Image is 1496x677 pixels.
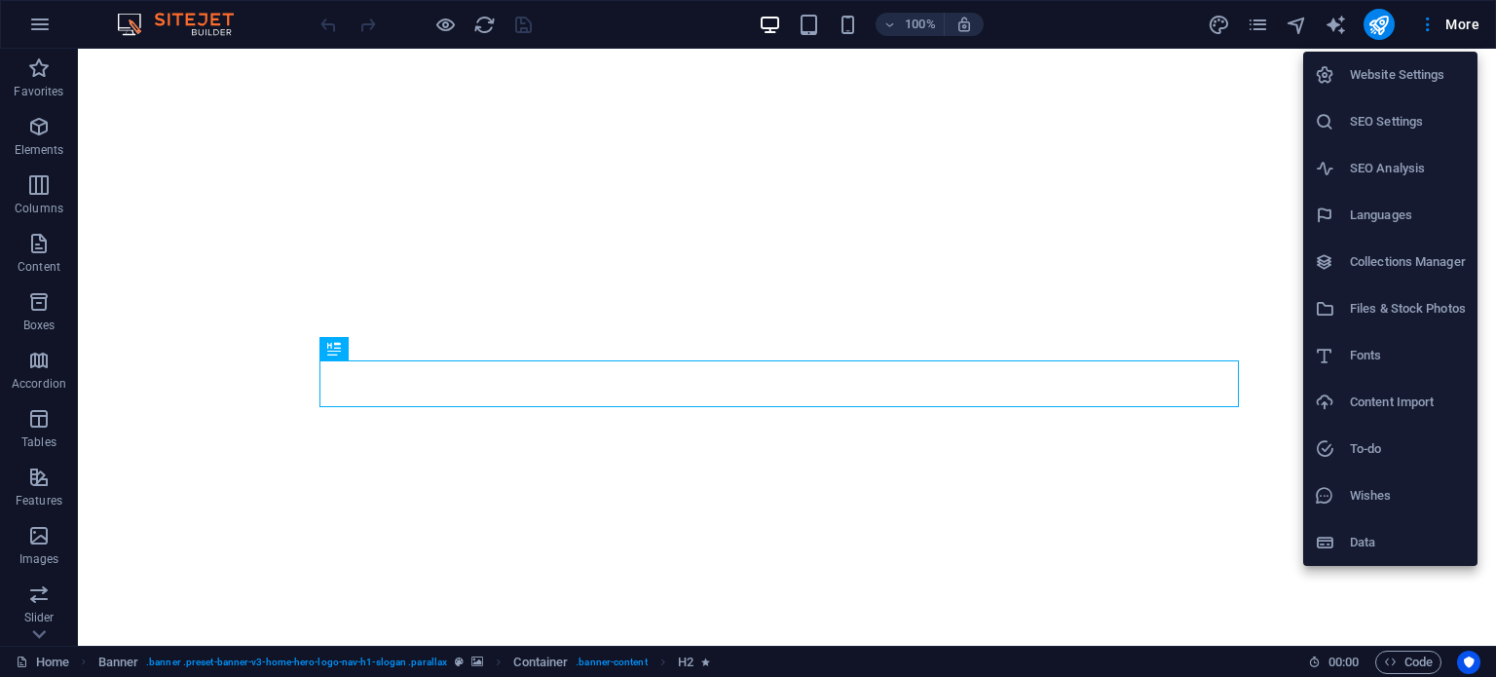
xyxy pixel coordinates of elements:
[1350,437,1466,461] h6: To-do
[1350,110,1466,133] h6: SEO Settings
[1350,484,1466,508] h6: Wishes
[1350,250,1466,274] h6: Collections Manager
[1350,157,1466,180] h6: SEO Analysis
[1350,204,1466,227] h6: Languages
[1350,63,1466,87] h6: Website Settings
[1350,391,1466,414] h6: Content Import
[1350,344,1466,367] h6: Fonts
[1350,297,1466,320] h6: Files & Stock Photos
[1350,531,1466,554] h6: Data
